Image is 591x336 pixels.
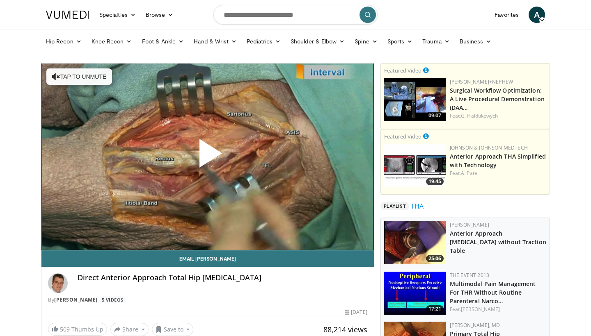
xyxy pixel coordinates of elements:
span: 509 [60,325,70,333]
img: bcfc90b5-8c69-4b20-afee-af4c0acaf118.150x105_q85_crop-smart_upscale.jpg [384,78,446,121]
span: 25:06 [426,255,444,262]
img: Avatar [48,273,68,293]
a: 19:45 [384,144,446,187]
img: 9upAlZOa1Rr5wgaX4xMDoxOmdtO40mAx.150x105_q85_crop-smart_upscale.jpg [384,221,446,264]
a: Trauma [417,33,455,50]
a: Johnson & Johnson MedTech [450,144,528,151]
a: Hand & Wrist [189,33,242,50]
a: Spine [350,33,382,50]
a: Pediatrics [242,33,286,50]
div: Feat. [450,306,546,313]
h4: Direct Anterior Approach Total Hip [MEDICAL_DATA] [78,273,367,282]
span: 09:07 [426,112,444,119]
button: Play Video [134,116,282,197]
input: Search topics, interventions [213,5,378,25]
a: A [529,7,545,23]
a: Email [PERSON_NAME] [41,250,374,267]
small: Featured Video [384,133,421,140]
a: [PERSON_NAME]+Nephew [450,78,513,85]
span: 19:45 [426,178,444,185]
div: Feat. [450,112,546,120]
img: VuMedi Logo [46,11,89,19]
div: [DATE] [345,309,367,316]
div: Feat. [450,170,546,177]
div: By [48,296,367,304]
a: Multimodal Pain Management For THR Without Routine Parenteral Narco… [450,280,536,305]
a: 509 Thumbs Up [48,323,107,336]
span: Playlist [380,202,409,210]
a: 25:06 [384,221,446,264]
a: Business [455,33,497,50]
button: Share [110,323,149,336]
a: A. Patel [461,170,479,177]
a: The Event 2013 [450,272,489,279]
button: Save to [152,323,194,336]
img: bKdxKv0jK92UJBOH4xMDoxOjBrO-I4W8.150x105_q85_crop-smart_upscale.jpg [384,272,446,315]
a: Browse [141,7,179,23]
a: [PERSON_NAME] [450,221,489,228]
a: Anterior Approach [MEDICAL_DATA] without Traction Table [450,229,546,254]
a: 5 Videos [99,296,126,303]
a: G. Haidukewych [461,112,498,119]
a: THA [411,201,424,211]
img: 06bb1c17-1231-4454-8f12-6191b0b3b81a.150x105_q85_crop-smart_upscale.jpg [384,144,446,187]
small: Featured Video [384,67,421,74]
a: Specialties [94,7,141,23]
span: 17:21 [426,305,444,313]
button: Tap to unmute [46,68,112,85]
span: 88,214 views [323,325,367,334]
a: Anterior Approach THA Simplified with Technology [450,152,546,169]
a: Sports [383,33,418,50]
a: Knee Recon [87,33,137,50]
a: 17:21 [384,272,446,315]
video-js: Video Player [41,64,374,250]
a: [PERSON_NAME] [54,296,98,303]
a: Favorites [490,7,524,23]
a: [PERSON_NAME], MD [450,322,500,329]
a: [PERSON_NAME] [461,306,500,313]
a: Foot & Ankle [137,33,189,50]
a: Hip Recon [41,33,87,50]
a: Shoulder & Elbow [286,33,350,50]
a: 09:07 [384,78,446,121]
a: Surgical Workflow Optimization: A Live Procedural Demonstration (DAA… [450,86,545,111]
